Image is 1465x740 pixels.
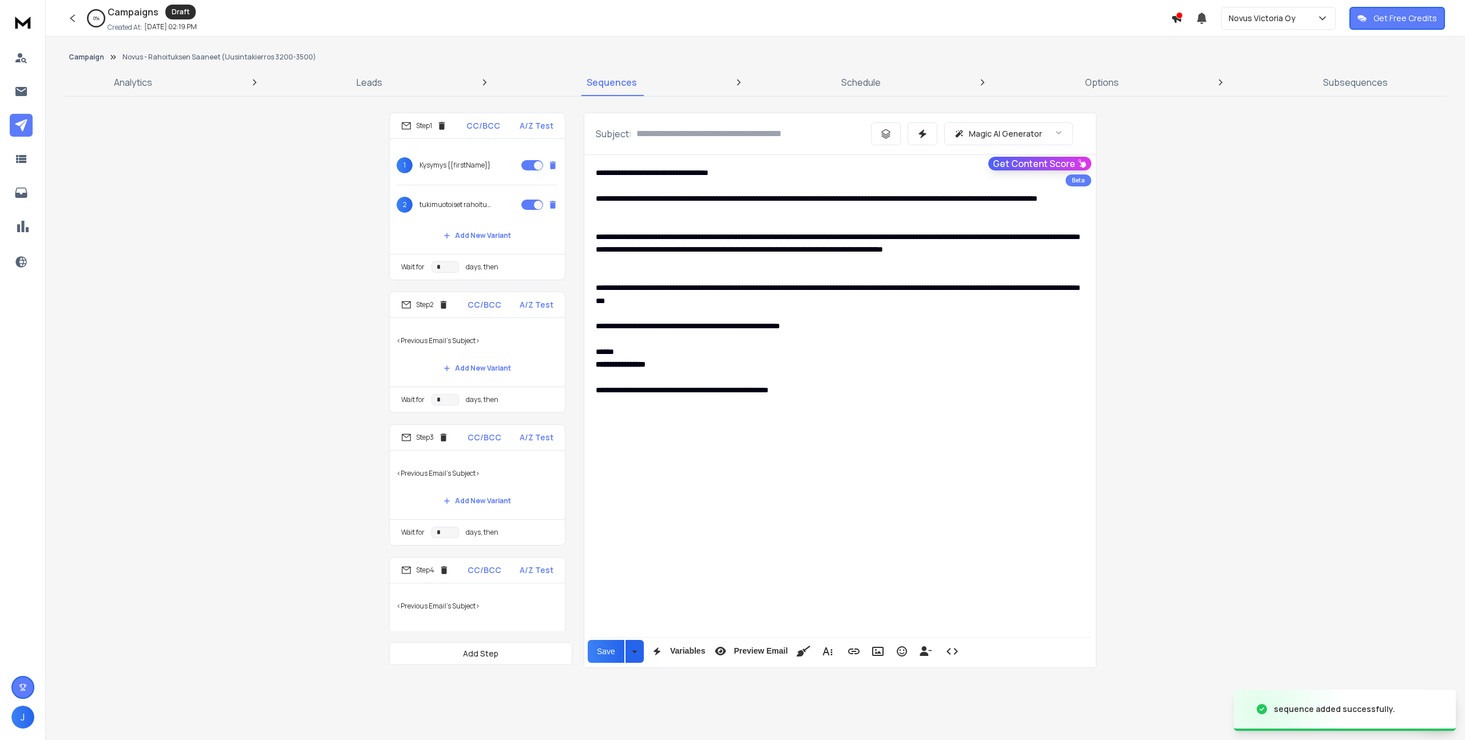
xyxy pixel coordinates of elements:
p: Kysymys {{firstName}} [419,161,490,170]
button: Add New Variant [434,224,520,247]
p: Subject: [596,127,632,141]
p: Magic AI Generator [969,128,1042,140]
p: Wait for [401,262,425,272]
div: Step 2 [401,300,449,310]
p: CC/BCC [468,432,501,443]
p: A/Z Test [520,299,553,311]
p: 0 % [93,15,100,22]
button: Emoticons [891,640,913,663]
p: days, then [466,395,498,404]
p: CC/BCC [468,299,501,311]
span: Preview Email [731,646,790,656]
p: A/Z Test [520,120,553,132]
button: J [11,706,34,729]
p: days, then [466,528,498,537]
li: Step1CC/BCCA/Z Test1Kysymys {{firstName}}2tukimuotoiset rahoituksetAdd New VariantWait fordays, then [389,113,565,280]
button: Get Content Score [988,157,1091,170]
div: sequence added successfully. [1274,703,1395,715]
button: Get Free Credits [1349,7,1445,30]
h1: Campaigns [108,5,159,19]
a: Options [1078,69,1126,96]
button: Save [588,640,624,663]
p: CC/BCC [466,120,500,132]
span: Variables [668,646,708,656]
li: Step4CC/BCCA/Z Test<Previous Email's Subject>Add New VariantWait fordays, then [389,557,565,678]
a: Subsequences [1316,69,1395,96]
li: Step3CC/BCCA/Z Test<Previous Email's Subject>Add New VariantWait fordays, then [389,424,565,546]
button: Add Step [389,642,572,665]
p: tukimuotoiset rahoitukset [419,200,493,209]
p: <Previous Email's Subject> [397,590,558,622]
li: Step2CC/BCCA/Z Test<Previous Email's Subject>Add New VariantWait fordays, then [389,292,565,413]
span: 2 [397,197,413,213]
p: Created At: [108,23,142,32]
p: Wait for [401,395,425,404]
a: Analytics [107,69,159,96]
div: Beta [1066,174,1091,186]
div: Step 1 [401,121,447,131]
button: Clean HTML [793,640,814,663]
button: Code View [941,640,963,663]
p: Novus - Rahoituksen Saaneet (Uusintakierros 3200-3500) [122,53,316,62]
button: Add New Variant [434,490,520,512]
button: Add New Variant [434,622,520,645]
p: CC/BCC [468,564,501,576]
img: logo [11,11,34,33]
button: Preview Email [710,640,790,663]
p: Schedule [841,75,881,89]
p: <Previous Email's Subject> [397,325,558,357]
p: days, then [466,262,498,272]
button: Variables [646,640,708,663]
div: Step 4 [401,565,449,575]
p: Wait for [401,528,425,537]
div: Step 3 [401,432,449,443]
a: Leads [350,69,389,96]
span: 1 [397,157,413,173]
p: Novus Victoria Oy [1229,13,1300,24]
button: Add New Variant [434,357,520,380]
p: Analytics [114,75,152,89]
div: Draft [165,5,196,19]
p: A/Z Test [520,432,553,443]
a: Sequences [580,69,644,96]
button: Magic AI Generator [944,122,1073,145]
p: Leads [357,75,382,89]
button: Insert Link (⌘K) [843,640,865,663]
button: Insert Unsubscribe Link [915,640,937,663]
button: Campaign [69,53,104,62]
p: Subsequences [1323,75,1388,89]
p: Sequences [587,75,637,89]
a: Schedule [834,69,888,96]
button: More Text [817,640,838,663]
p: <Previous Email's Subject> [397,457,558,490]
p: [DATE] 02:19 PM [144,22,197,31]
button: Insert Image (⌘P) [867,640,889,663]
p: Get Free Credits [1373,13,1437,24]
p: Options [1085,75,1119,89]
p: A/Z Test [520,564,553,576]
